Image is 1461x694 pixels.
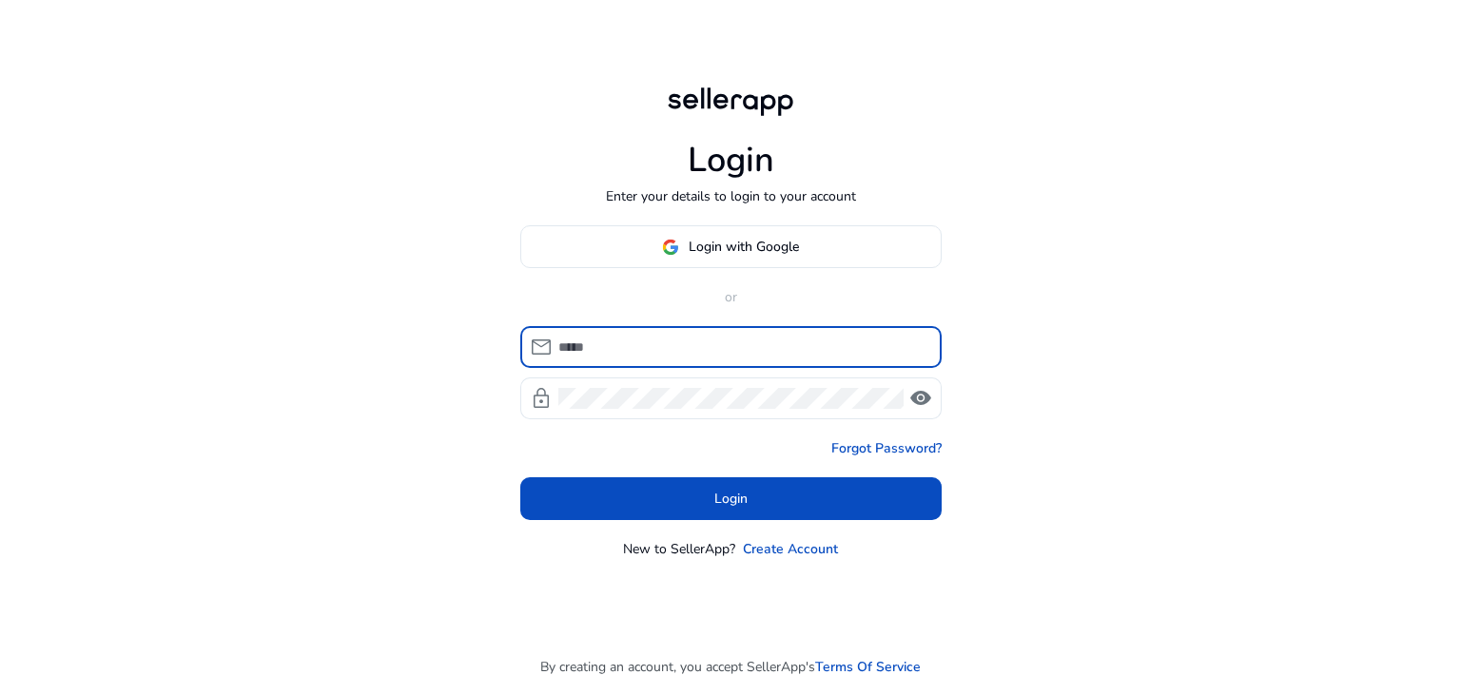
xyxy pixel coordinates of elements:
[689,237,799,257] span: Login with Google
[714,489,748,509] span: Login
[623,539,735,559] p: New to SellerApp?
[662,239,679,256] img: google-logo.svg
[606,186,856,206] p: Enter your details to login to your account
[815,657,921,677] a: Terms Of Service
[688,140,774,181] h1: Login
[520,225,942,268] button: Login with Google
[909,387,932,410] span: visibility
[530,336,553,358] span: mail
[520,477,942,520] button: Login
[831,438,942,458] a: Forgot Password?
[520,287,942,307] p: or
[743,539,838,559] a: Create Account
[530,387,553,410] span: lock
